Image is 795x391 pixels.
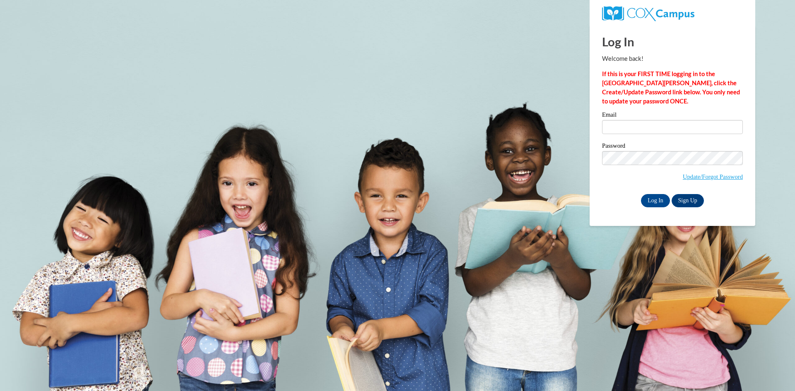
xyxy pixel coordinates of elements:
[602,112,743,120] label: Email
[602,33,743,50] h1: Log In
[602,54,743,63] p: Welcome back!
[602,6,694,21] img: COX Campus
[672,194,704,207] a: Sign Up
[602,143,743,151] label: Password
[602,10,694,17] a: COX Campus
[683,173,743,180] a: Update/Forgot Password
[602,70,740,105] strong: If this is your FIRST TIME logging in to the [GEOGRAPHIC_DATA][PERSON_NAME], click the Create/Upd...
[641,194,670,207] input: Log In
